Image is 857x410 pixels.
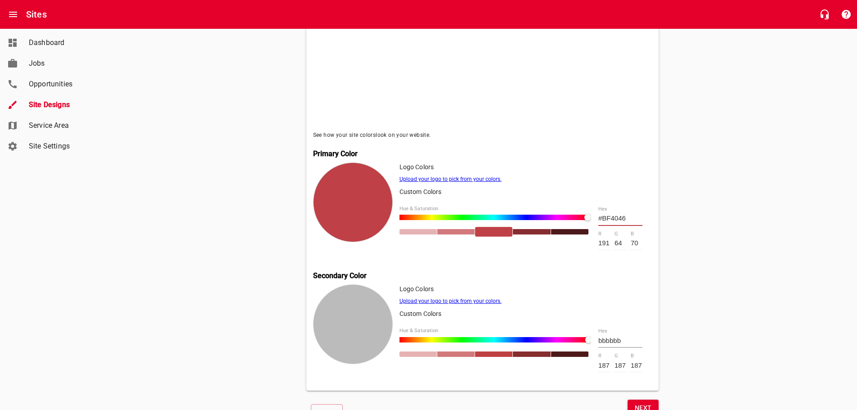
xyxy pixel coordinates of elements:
label: r [598,231,601,237]
label: r [598,353,601,359]
span: Dashboard [29,37,97,48]
label: b [631,231,634,237]
button: Live Chat [814,4,835,25]
button: Support Portal [835,4,857,25]
p: Custom Colors [399,187,652,197]
a: Upload your logo to pick from your colors. [399,298,502,304]
p: Hue & Saturation [399,205,589,213]
h4: Primary Color [313,149,652,158]
label: g [615,353,618,359]
h4: Secondary Color [313,271,652,280]
p: Logo Colors [399,162,652,172]
label: hex [598,206,607,212]
label: g [615,231,618,237]
span: Jobs [29,58,97,69]
label: b [631,353,634,359]
a: Upload your logo to pick from your colors. [399,176,502,182]
button: Open drawer [2,4,24,25]
p: Logo Colors [399,284,652,294]
span: Site Settings [29,141,97,152]
span: See how your site color s look on your website. [313,131,652,140]
span: Service Area [29,120,97,131]
label: hex [598,328,607,334]
p: Custom Colors [399,309,652,319]
p: Hue & Saturation [399,327,589,335]
span: Site Designs [29,99,97,110]
h6: Sites [26,7,47,22]
span: Opportunities [29,79,97,90]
